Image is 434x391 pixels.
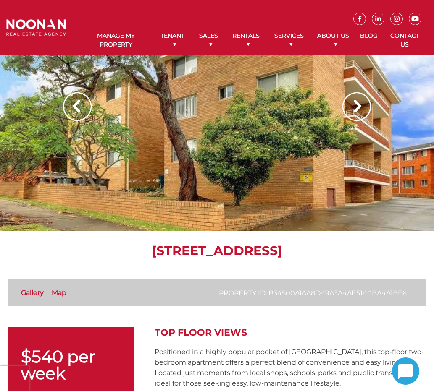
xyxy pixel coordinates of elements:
img: Noonan Real Estate Agency [6,19,66,36]
p: $540 per week [21,348,121,382]
h1: [STREET_ADDRESS] [8,243,426,258]
img: Arrow slider [63,92,92,121]
a: Gallery [21,289,44,297]
a: Tenant [153,25,192,55]
a: About Us [311,25,356,55]
h2: Top Floor Views [155,327,426,338]
a: Map [52,289,66,297]
p: Property ID: b34500a1aa8d49a3a4ae5140ba4a1be6 [219,288,407,298]
img: Arrow slider [342,92,371,121]
a: Blog [356,25,382,47]
a: Sales [192,25,225,55]
a: Services [267,25,310,55]
a: Rentals [225,25,267,55]
a: Manage My Property [79,25,153,55]
a: Contact Us [382,25,428,55]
